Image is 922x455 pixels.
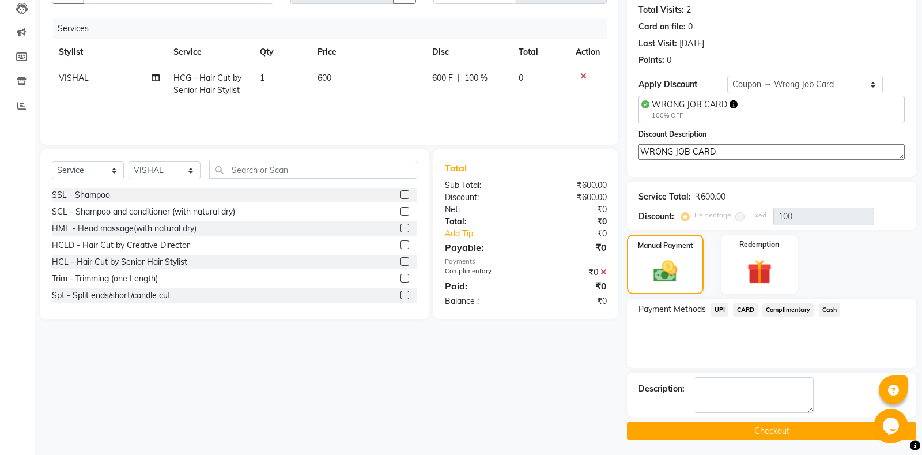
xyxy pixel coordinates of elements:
div: ₹0 [526,295,616,307]
div: ₹0 [526,279,616,293]
div: Total: [436,216,526,228]
div: ₹600.00 [696,191,725,203]
div: HML - Head massage(with natural dry) [52,223,197,235]
div: ₹0 [541,228,616,240]
img: _cash.svg [646,258,685,285]
th: Service [167,39,253,65]
span: VISHAL [59,73,89,83]
div: Balance : [436,295,526,307]
div: ₹0 [526,204,616,216]
div: Payable: [436,240,526,254]
span: UPI [711,303,728,317]
th: Disc [425,39,512,65]
th: Action [569,39,607,65]
a: Add Tip [436,228,541,240]
span: 600 F [432,72,453,84]
span: Payment Methods [638,303,706,315]
img: _gift.svg [739,257,780,287]
div: SSL - Shampoo [52,189,110,201]
div: Card on file: [638,21,686,33]
iframe: chat widget [874,409,910,443]
span: Total [445,162,471,174]
div: ₹600.00 [526,179,616,191]
span: Complimentary [762,303,814,317]
div: ₹600.00 [526,191,616,204]
div: Points: [638,54,664,66]
div: 2 [686,4,691,16]
div: Apply Discount [638,78,727,91]
div: [DATE] [679,37,704,50]
div: Payments [445,257,607,266]
span: Cash [819,303,841,317]
label: Redemption [739,239,779,250]
div: Trim - Trimming (one Length) [52,273,158,285]
div: 0 [688,21,693,33]
div: SCL - Shampoo and conditioner (with natural dry) [52,206,235,218]
div: ₹0 [526,240,616,254]
div: 100% OFF [652,111,738,121]
label: Discount Description [638,129,706,140]
input: Search or Scan [209,161,417,179]
span: 600 [318,73,331,83]
div: Spt - Split ends/short/candle cut [52,289,171,302]
div: Last Visit: [638,37,677,50]
span: | [458,72,460,84]
span: HCG - Hair Cut by Senior Hair Stylist [173,73,241,95]
div: HCLD - Hair Cut by Creative Director [52,239,190,251]
div: Total Visits: [638,4,684,16]
div: Description: [638,383,685,395]
th: Price [311,39,425,65]
div: Discount: [638,210,674,223]
span: 100 % [464,72,488,84]
div: Paid: [436,279,526,293]
th: Total [512,39,569,65]
div: HCL - Hair Cut by Senior Hair Stylist [52,256,187,268]
div: Service Total: [638,191,691,203]
div: Sub Total: [436,179,526,191]
div: Net: [436,204,526,216]
div: ₹0 [526,266,616,279]
div: ₹0 [526,216,616,228]
span: 1 [260,73,264,83]
div: Discount: [436,191,526,204]
th: Qty [253,39,311,65]
div: Services [53,18,615,39]
span: 0 [519,73,523,83]
span: CARD [733,303,758,317]
th: Stylist [52,39,167,65]
div: 0 [667,54,671,66]
button: Checkout [627,422,916,440]
label: Manual Payment [638,240,693,251]
div: Complimentary [436,266,526,279]
label: Fixed [749,210,766,220]
label: Percentage [694,210,731,220]
span: WRONG JOB CARD [652,99,727,110]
